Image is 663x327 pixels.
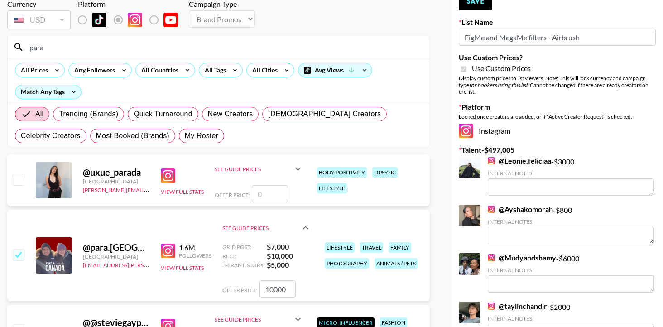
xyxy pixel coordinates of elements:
[267,242,311,251] strong: $ 7,000
[83,185,217,193] a: [PERSON_NAME][EMAIL_ADDRESS][DOMAIN_NAME]
[59,109,118,120] span: Trending (Brands)
[215,166,293,173] div: See Guide Prices
[488,157,495,164] img: Instagram
[9,12,69,28] div: USD
[317,183,347,193] div: lifestyle
[15,85,81,99] div: Match Any Tags
[222,244,265,250] span: Grid Post:
[488,253,556,262] a: @Mudyandshamy
[21,130,81,141] span: Celebrity Creators
[488,156,551,165] a: @Leonie.feliciaa
[15,63,50,77] div: All Prices
[215,316,293,323] div: See Guide Prices
[215,192,250,198] span: Offer Price:
[247,63,279,77] div: All Cities
[488,254,495,261] img: Instagram
[96,130,169,141] span: Most Booked (Brands)
[325,258,369,269] div: photography
[92,13,106,27] img: TikTok
[35,109,43,120] span: All
[83,242,150,253] div: @ para.[GEOGRAPHIC_DATA]
[83,178,150,185] div: [GEOGRAPHIC_DATA]
[459,102,656,111] label: Platform
[488,303,495,310] img: Instagram
[222,213,311,242] div: See Guide Prices
[222,262,265,269] span: 3-Frame Story:
[259,280,296,298] input: 10,000
[222,225,300,231] div: See Guide Prices
[459,124,473,138] img: Instagram
[488,206,495,213] img: Instagram
[161,264,204,271] button: View Full Stats
[222,242,311,269] div: See Guide Prices
[360,242,383,253] div: travel
[488,315,654,322] div: Internal Notes:
[375,258,418,269] div: animals / pets
[208,109,253,120] span: New Creators
[215,158,303,180] div: See Guide Prices
[222,253,265,260] span: Reel:
[24,40,424,54] input: Search by User Name
[161,188,204,195] button: View Full Stats
[298,63,372,77] div: Avg Views
[488,205,654,244] div: - $ 800
[389,242,411,253] div: family
[488,267,654,274] div: Internal Notes:
[185,130,218,141] span: My Roster
[136,63,180,77] div: All Countries
[134,109,192,120] span: Quick Turnaround
[459,75,656,95] div: Display custom prices to list viewers. Note: This will lock currency and campaign type . Cannot b...
[459,113,656,120] div: Locked once creators are added, or if "Active Creator Request" is checked.
[317,167,367,178] div: body positivity
[161,168,175,183] img: Instagram
[372,167,398,178] div: lipsync
[199,63,228,77] div: All Tags
[252,185,288,202] input: 0
[222,287,258,293] span: Offer Price:
[488,253,654,293] div: - $ 6000
[163,13,178,27] img: YouTube
[128,13,142,27] img: Instagram
[267,260,311,269] strong: $ 5,000
[488,205,553,214] a: @Ayshakomorah
[161,244,175,258] img: Instagram
[268,109,381,120] span: [DEMOGRAPHIC_DATA] Creators
[69,63,117,77] div: Any Followers
[459,18,656,27] label: List Name
[488,156,654,196] div: - $ 3000
[325,242,355,253] div: lifestyle
[472,64,531,73] span: Use Custom Prices
[488,170,654,177] div: Internal Notes:
[179,252,211,259] div: Followers
[459,124,656,138] div: Instagram
[459,145,656,154] label: Talent - $ 497,005
[267,251,311,260] strong: $ 10,000
[83,260,217,269] a: [EMAIL_ADDRESS][PERSON_NAME][DOMAIN_NAME]
[83,253,150,260] div: [GEOGRAPHIC_DATA]
[459,53,656,62] label: Use Custom Prices?
[83,167,150,178] div: @ uxue_parada
[78,10,185,29] div: List locked to Instagram.
[488,218,654,225] div: Internal Notes:
[469,82,528,88] em: for bookers using this list
[179,243,211,252] div: 1.6M
[7,9,71,31] div: Currency is locked to USD
[488,302,547,311] a: @taylinchandlr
